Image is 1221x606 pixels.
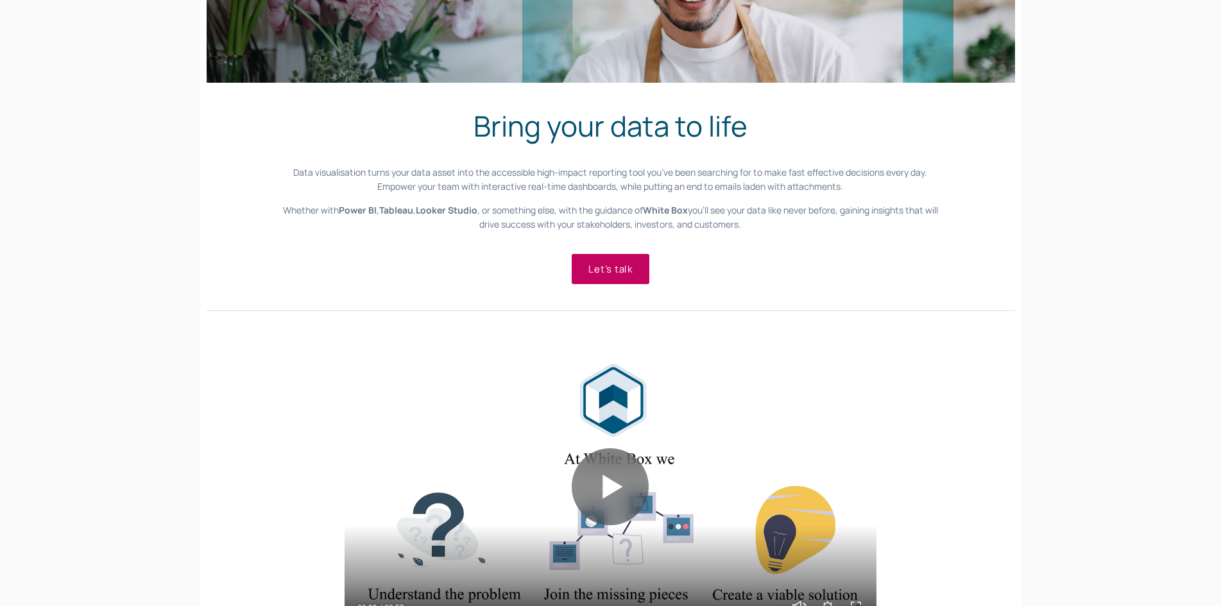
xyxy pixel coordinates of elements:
strong: Power BI [339,204,377,216]
p: Data visualisation turns your data asset into the accessible high-impact reporting tool you’ve be... [275,165,945,194]
strong: White Box [643,204,688,216]
strong: Looker Studio [416,204,477,216]
strong: Tableau [379,204,413,216]
a: Let’s talk [572,254,649,284]
button: Play [572,448,649,525]
h1: Bring your data to life [275,105,945,147]
p: Whether with , , , or something else, with the guidance of you’ll see your data like never before... [275,203,945,232]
